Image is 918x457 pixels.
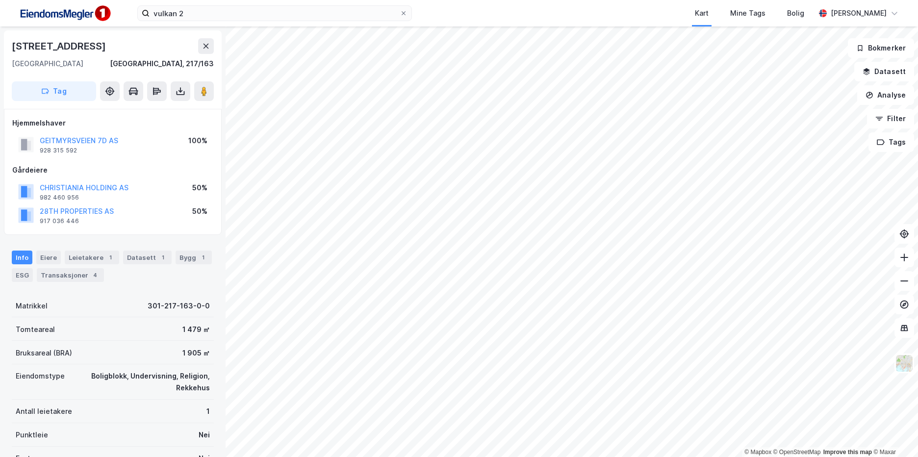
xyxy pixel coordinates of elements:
div: 100% [188,135,207,147]
div: 1 479 ㎡ [182,324,210,335]
div: 928 315 592 [40,147,77,154]
div: 917 036 446 [40,217,79,225]
img: Z [895,354,914,373]
div: 4 [90,270,100,280]
div: Boligblokk, Undervisning, Religion, Rekkehus [76,370,210,394]
div: 50% [192,182,207,194]
button: Analyse [857,85,914,105]
div: Bruksareal (BRA) [16,347,72,359]
div: Hjemmelshaver [12,117,213,129]
div: 1 [158,253,168,262]
div: 1 905 ㎡ [182,347,210,359]
div: ESG [12,268,33,282]
div: Transaksjoner [37,268,104,282]
div: 1 [206,406,210,417]
a: Mapbox [744,449,771,456]
img: F4PB6Px+NJ5v8B7XTbfpPpyloAAAAASUVORK5CYII= [16,2,114,25]
div: Mine Tags [730,7,765,19]
div: Bygg [176,251,212,264]
div: Eiendomstype [16,370,65,382]
div: Antall leietakere [16,406,72,417]
div: [GEOGRAPHIC_DATA] [12,58,83,70]
a: Improve this map [823,449,872,456]
div: [STREET_ADDRESS] [12,38,108,54]
iframe: Chat Widget [869,410,918,457]
div: 50% [192,205,207,217]
div: Bolig [787,7,804,19]
button: Filter [867,109,914,128]
button: Bokmerker [848,38,914,58]
div: Kontrollprogram for chat [869,410,918,457]
div: 1 [198,253,208,262]
div: 982 460 956 [40,194,79,202]
div: Kart [695,7,709,19]
div: 301-217-163-0-0 [148,300,210,312]
div: 1 [105,253,115,262]
div: Leietakere [65,251,119,264]
a: OpenStreetMap [773,449,821,456]
div: Gårdeiere [12,164,213,176]
div: Datasett [123,251,172,264]
div: Tomteareal [16,324,55,335]
div: Punktleie [16,429,48,441]
div: Eiere [36,251,61,264]
input: Søk på adresse, matrikkel, gårdeiere, leietakere eller personer [150,6,400,21]
div: [PERSON_NAME] [831,7,887,19]
div: Info [12,251,32,264]
div: Nei [199,429,210,441]
div: Matrikkel [16,300,48,312]
button: Tag [12,81,96,101]
button: Tags [868,132,914,152]
div: [GEOGRAPHIC_DATA], 217/163 [110,58,214,70]
button: Datasett [854,62,914,81]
